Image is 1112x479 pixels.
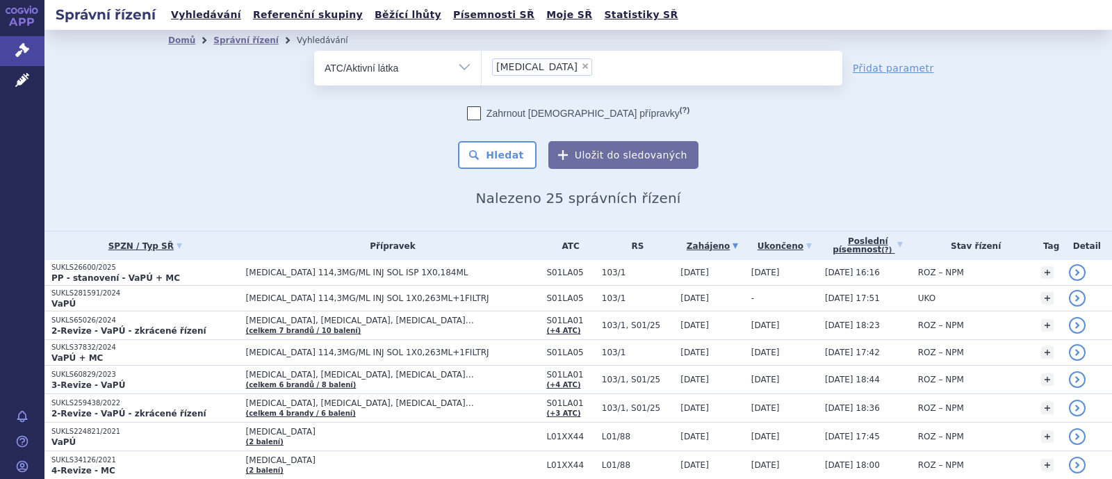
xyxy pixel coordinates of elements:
a: detail [1069,290,1086,307]
span: L01/88 [602,460,674,470]
a: Poslednípísemnost(?) [825,232,911,260]
span: S01LA01 [546,370,594,380]
span: [DATE] [680,403,709,413]
strong: 3-Revize - VaPÚ [51,380,125,390]
span: ROZ – NPM [918,432,964,441]
span: [DATE] 18:36 [825,403,880,413]
span: UKO [918,293,935,303]
span: [MEDICAL_DATA], [MEDICAL_DATA], [MEDICAL_DATA]… [246,398,540,408]
span: [DATE] [680,268,709,277]
span: [MEDICAL_DATA] 114,3MG/ML INJ SOL ISP 1X0,184ML [246,268,540,277]
th: ATC [539,232,594,260]
strong: VaPÚ [51,437,76,447]
span: [MEDICAL_DATA] 114,3MG/ML INJ SOL 1X0,263ML+1FILTRJ [246,348,540,357]
li: Vyhledávání [297,30,366,51]
strong: 4-Revize - MC [51,466,115,476]
a: (celkem 6 brandů / 8 balení) [246,381,357,389]
strong: PP - stanovení - VaPÚ + MC [51,273,180,283]
a: Ukončeno [751,236,818,256]
p: SUKLS37832/2024 [51,343,239,352]
strong: 2-Revize - VaPÚ - zkrácené řízení [51,326,206,336]
span: [DATE] 17:51 [825,293,880,303]
p: SUKLS259438/2022 [51,398,239,408]
span: [DATE] [751,403,780,413]
span: [DATE] [751,460,780,470]
span: [MEDICAL_DATA], [MEDICAL_DATA], [MEDICAL_DATA]… [246,316,540,325]
span: 103/1, S01/25 [602,403,674,413]
span: 103/1, S01/25 [602,375,674,384]
span: × [581,62,589,70]
p: SUKLS26600/2025 [51,263,239,273]
strong: VaPÚ [51,299,76,309]
span: [DATE] [680,432,709,441]
span: 103/1 [602,348,674,357]
span: [MEDICAL_DATA] 114,3MG/ML INJ SOL 1X0,263ML+1FILTRJ [246,293,540,303]
a: detail [1069,317,1086,334]
a: SPZN / Typ SŘ [51,236,239,256]
p: SUKLS281591/2024 [51,289,239,298]
a: (+4 ATC) [546,381,580,389]
abbr: (?) [680,106,689,115]
a: Vyhledávání [167,6,245,24]
a: + [1041,402,1054,414]
span: ROZ – NPM [918,320,964,330]
span: [DATE] 16:16 [825,268,880,277]
a: (+3 ATC) [546,409,580,417]
span: ROZ – NPM [918,403,964,413]
span: ROZ – NPM [918,460,964,470]
span: [DATE] [751,432,780,441]
span: [DATE] [751,348,780,357]
a: Zahájeno [680,236,744,256]
a: detail [1069,371,1086,388]
span: Nalezeno 25 správních řízení [475,190,680,206]
span: S01LA01 [546,316,594,325]
a: Statistiky SŘ [600,6,682,24]
button: Uložit do sledovaných [548,141,698,169]
th: Detail [1062,232,1112,260]
a: + [1041,319,1054,332]
a: Referenční skupiny [249,6,367,24]
a: Domů [168,35,195,45]
a: (+4 ATC) [546,327,580,334]
span: L01/88 [602,432,674,441]
span: L01XX44 [546,460,594,470]
input: [MEDICAL_DATA] [596,58,604,75]
a: (2 balení) [246,466,284,474]
span: [DATE] 18:23 [825,320,880,330]
span: L01XX44 [546,432,594,441]
span: [DATE] 17:42 [825,348,880,357]
a: + [1041,292,1054,305]
span: [DATE] 18:00 [825,460,880,470]
span: - [751,293,754,303]
a: detail [1069,344,1086,361]
strong: 2-Revize - VaPÚ - zkrácené řízení [51,409,206,419]
span: [DATE] [680,460,709,470]
a: detail [1069,428,1086,445]
a: detail [1069,457,1086,473]
abbr: (?) [881,246,892,254]
label: Zahrnout [DEMOGRAPHIC_DATA] přípravky [467,106,689,120]
span: [DATE] [680,293,709,303]
span: [DATE] [680,348,709,357]
span: S01LA05 [546,293,594,303]
span: [DATE] [680,320,709,330]
a: + [1041,430,1054,443]
p: SUKLS65026/2024 [51,316,239,325]
span: ROZ – NPM [918,375,964,384]
span: [MEDICAL_DATA] [246,455,540,465]
a: + [1041,459,1054,471]
strong: VaPÚ + MC [51,353,103,363]
a: + [1041,373,1054,386]
span: 103/1, S01/25 [602,320,674,330]
th: Stav řízení [911,232,1034,260]
span: [MEDICAL_DATA], [MEDICAL_DATA], [MEDICAL_DATA]… [246,370,540,380]
span: S01LA05 [546,268,594,277]
span: [DATE] [751,268,780,277]
a: + [1041,266,1054,279]
p: SUKLS34126/2021 [51,455,239,465]
span: 103/1 [602,268,674,277]
span: [DATE] [680,375,709,384]
span: [DATE] [751,320,780,330]
span: [DATE] 17:45 [825,432,880,441]
a: detail [1069,400,1086,416]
